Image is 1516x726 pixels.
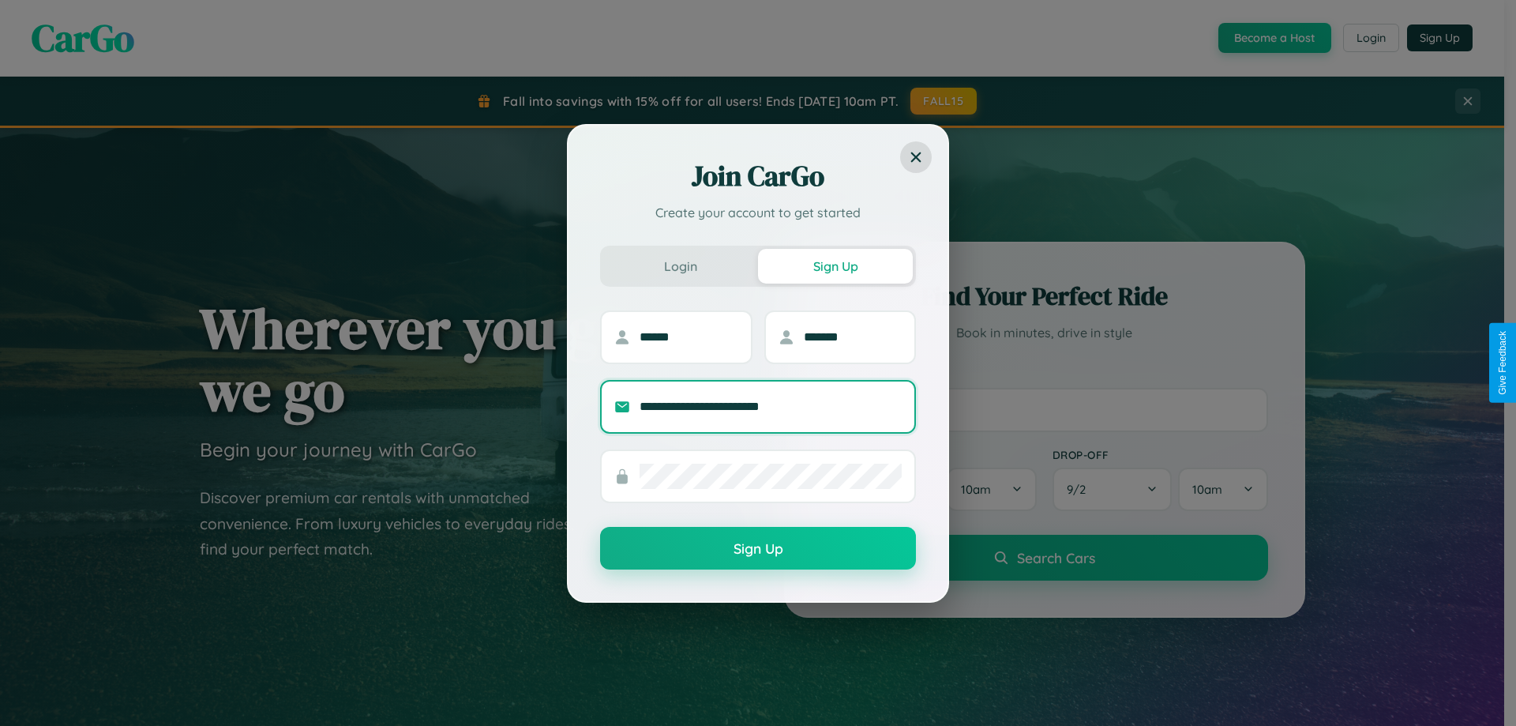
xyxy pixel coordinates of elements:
button: Login [603,249,758,284]
p: Create your account to get started [600,203,916,222]
button: Sign Up [758,249,913,284]
h2: Join CarGo [600,157,916,195]
button: Sign Up [600,527,916,570]
div: Give Feedback [1497,331,1508,395]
